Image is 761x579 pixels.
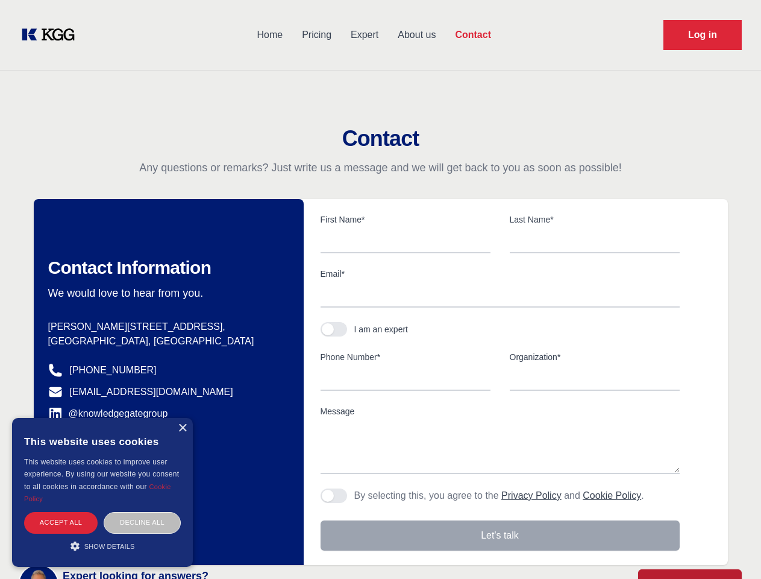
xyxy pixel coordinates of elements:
label: Organization* [510,351,680,363]
label: Message [321,405,680,417]
div: This website uses cookies [24,427,181,456]
p: [PERSON_NAME][STREET_ADDRESS], [48,320,284,334]
label: First Name* [321,214,490,226]
div: I am an expert [354,323,409,335]
div: Show details [24,540,181,552]
a: Privacy Policy [501,490,562,501]
iframe: Chat Widget [701,521,761,579]
a: Home [247,19,292,51]
a: Pricing [292,19,341,51]
a: Contact [445,19,501,51]
div: Accept all [24,512,98,533]
div: Decline all [104,512,181,533]
button: Let's talk [321,520,680,551]
h2: Contact [14,127,747,151]
p: We would love to hear from you. [48,286,284,300]
a: Expert [341,19,388,51]
a: [EMAIL_ADDRESS][DOMAIN_NAME] [70,385,233,399]
a: [PHONE_NUMBER] [70,363,157,378]
h2: Contact Information [48,257,284,279]
span: Show details [84,543,135,550]
p: Any questions or remarks? Just write us a message and we will get back to you as soon as possible! [14,160,747,175]
a: KOL Knowledge Platform: Talk to Key External Experts (KEE) [19,25,84,45]
a: Request Demo [663,20,742,50]
a: @knowledgegategroup [48,407,168,421]
a: Cookie Policy [583,490,641,501]
span: This website uses cookies to improve user experience. By using our website you consent to all coo... [24,458,179,491]
p: [GEOGRAPHIC_DATA], [GEOGRAPHIC_DATA] [48,334,284,349]
label: Phone Number* [321,351,490,363]
p: By selecting this, you agree to the and . [354,489,644,503]
a: Cookie Policy [24,483,171,502]
a: About us [388,19,445,51]
label: Email* [321,268,680,280]
label: Last Name* [510,214,680,226]
div: Close [178,424,187,433]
